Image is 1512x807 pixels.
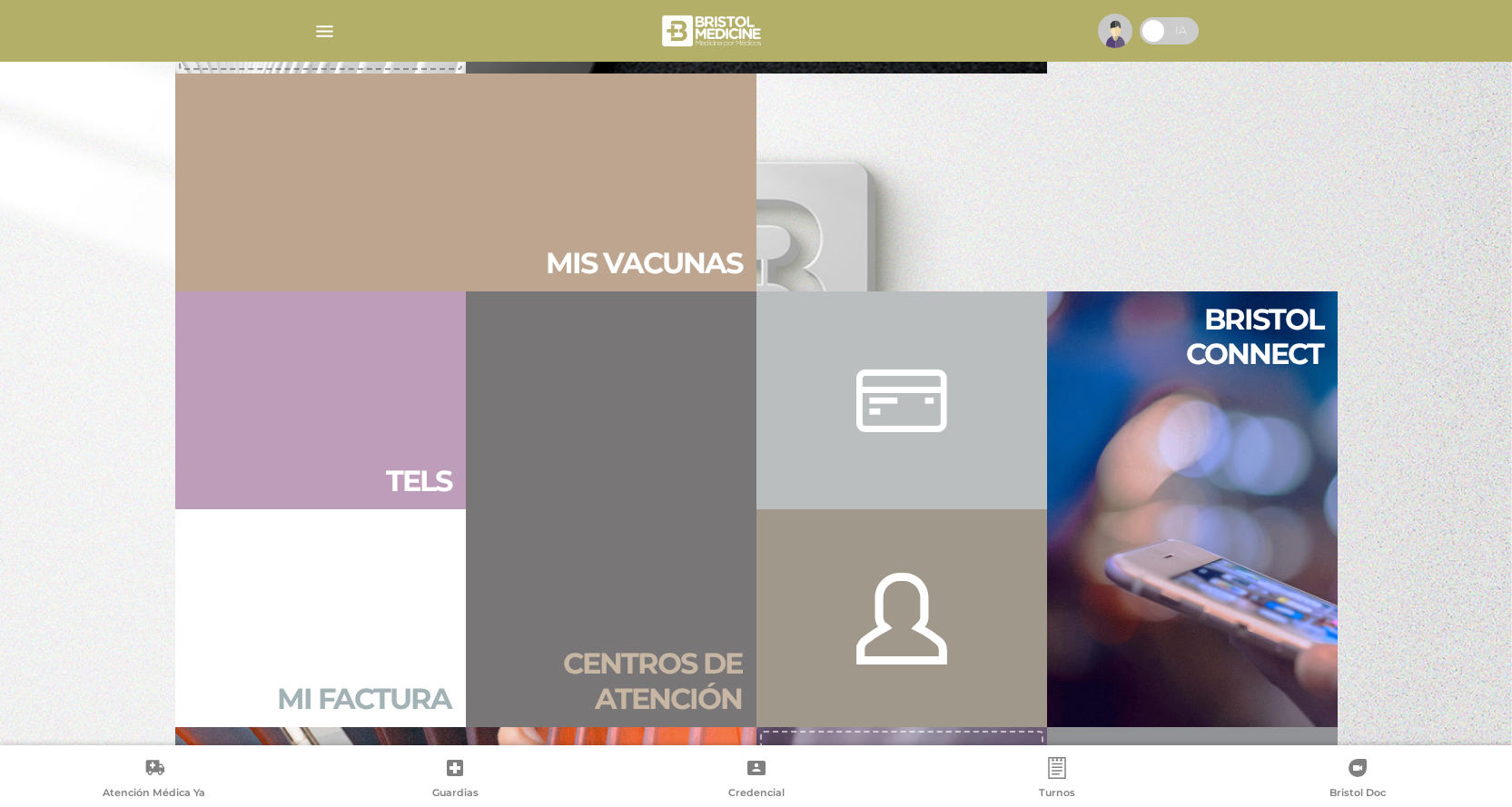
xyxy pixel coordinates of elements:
[480,646,742,716] h2: Centros de atención
[466,291,756,727] a: Centros de atención
[175,291,466,509] a: Tels
[546,246,742,280] h2: Mis vacu nas
[4,757,304,803] a: Atención Médica Ya
[1098,14,1132,48] img: profile-placeholder.svg
[1062,302,1323,372] h2: Bristol connect
[1039,786,1075,802] span: Turnos
[606,757,906,803] a: Credencial
[175,509,466,727] a: Mi factura
[1329,786,1386,802] span: Bristol Doc
[304,757,605,803] a: Guardias
[103,786,205,802] span: Atención Médica Ya
[386,464,451,498] h2: Tels
[906,757,1207,803] a: Turnos
[432,786,479,802] span: Guardias
[659,9,767,53] img: bristol-medicine-blanco.png
[277,682,451,716] h2: Mi factura
[175,74,756,291] a: Mis vacunas
[313,20,336,43] img: Cober_menu-lines-white.svg
[1047,291,1338,727] a: Bristol connect
[1208,757,1508,803] a: Bristol Doc
[728,786,785,802] span: Credencial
